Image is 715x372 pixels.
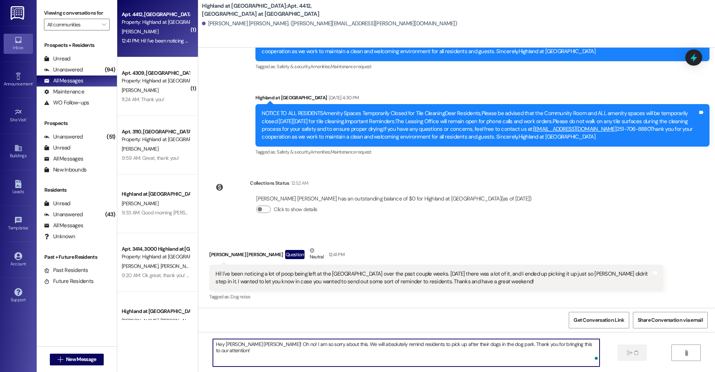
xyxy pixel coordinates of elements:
[44,166,86,174] div: New Inbounds
[44,277,93,285] div: Future Residents
[4,286,33,306] a: Support
[161,263,197,269] span: [PERSON_NAME]
[66,356,96,363] span: New Message
[310,149,331,155] span: Amenities ,
[213,339,600,367] textarea: To enrich screen reader interactions, please activate Accessibility in Grammarly extension settings
[122,11,189,18] div: Apt. 4412, [GEOGRAPHIC_DATA] at [GEOGRAPHIC_DATA]
[277,63,310,70] span: Safety & security ,
[44,88,84,96] div: Maintenance
[44,133,83,141] div: Unanswered
[4,178,33,198] a: Leads
[122,18,189,26] div: Property: Highland at [GEOGRAPHIC_DATA]
[33,80,34,85] span: •
[122,136,189,143] div: Property: Highland at [GEOGRAPHIC_DATA]
[574,316,624,324] span: Get Conversation Link
[103,64,117,75] div: (94)
[285,250,305,259] div: Question
[105,131,117,143] div: (51)
[37,253,117,261] div: Past + Future Residents
[122,272,333,279] div: 9:20 AM: Ok great, thank you! I will pass this along to [PERSON_NAME] and we will keep y'all posted.
[4,142,33,162] a: Buildings
[638,316,703,324] span: Share Conversation via email
[122,96,164,103] div: 11:24 AM: Thank you!
[4,34,33,54] a: Inbox
[44,266,88,274] div: Past Residents
[122,263,161,269] span: [PERSON_NAME]
[231,294,250,300] span: Dog noise
[4,250,33,270] a: Account
[308,247,325,262] div: Neutral
[250,179,289,187] div: Collections Status
[627,350,633,356] i: 
[122,200,158,207] span: [PERSON_NAME]
[533,125,616,133] a: [EMAIL_ADDRESS][DOMAIN_NAME]
[44,7,110,19] label: Viewing conversations for
[122,190,189,198] div: Highland at [GEOGRAPHIC_DATA]
[290,179,309,187] div: 12:52 AM
[4,106,33,126] a: Site Visit •
[37,41,117,49] div: Prospects + Residents
[122,146,158,152] span: [PERSON_NAME]
[255,147,710,157] div: Tagged as:
[122,245,189,253] div: Apt. 3414, 3000 Highland at [GEOGRAPHIC_DATA]
[44,99,89,107] div: WO Follow-ups
[122,317,161,324] span: [PERSON_NAME]
[58,357,63,362] i: 
[215,270,652,286] div: Hi! I've been noticing a lot of poop being left at the [GEOGRAPHIC_DATA] over the past couple wee...
[44,77,83,85] div: All Messages
[277,149,310,155] span: Safety & security ,
[331,149,372,155] span: Maintenance request
[103,209,117,220] div: (43)
[262,110,698,141] div: NOTICE TO ALL RESIDENTSAmenity Spaces Temporarily Closed for Tile CleaningDear Residents,Please b...
[122,155,179,161] div: 9:59 AM: Great, thank you!
[310,63,331,70] span: Amenities ,
[44,66,83,74] div: Unanswered
[102,22,106,27] i: 
[4,214,33,234] a: Templates •
[255,94,710,104] div: Highland at [GEOGRAPHIC_DATA]
[122,209,380,216] div: 9:33 AM: Good morning [PERSON_NAME], you're lease has been set over. We are just waiting on your ...
[47,19,98,30] input: All communities
[28,224,29,229] span: •
[122,253,189,261] div: Property: Highland at [GEOGRAPHIC_DATA]
[44,233,75,240] div: Unknown
[44,211,83,218] div: Unanswered
[161,317,197,324] span: [PERSON_NAME]
[683,350,689,356] i: 
[331,63,372,70] span: Maintenance request
[209,291,663,302] div: Tagged as:
[122,28,158,35] span: [PERSON_NAME]
[50,354,104,365] button: New Message
[11,6,26,20] img: ResiDesk Logo
[44,55,70,63] div: Unread
[122,87,158,93] span: [PERSON_NAME]
[44,200,70,207] div: Unread
[44,155,83,163] div: All Messages
[327,251,344,258] div: 12:41 PM
[274,206,317,213] label: Click to show details
[202,2,349,18] b: Highland at [GEOGRAPHIC_DATA]: Apt. 4412, [GEOGRAPHIC_DATA] at [GEOGRAPHIC_DATA]
[122,69,189,77] div: Apt. 4309, [GEOGRAPHIC_DATA] at [GEOGRAPHIC_DATA]
[122,307,189,315] div: Highland at [GEOGRAPHIC_DATA]
[202,20,457,27] div: [PERSON_NAME] [PERSON_NAME]. ([PERSON_NAME][EMAIL_ADDRESS][PERSON_NAME][DOMAIN_NAME])
[209,247,663,265] div: [PERSON_NAME] [PERSON_NAME]
[122,77,189,85] div: Property: Highland at [GEOGRAPHIC_DATA]
[255,61,710,72] div: Tagged as:
[327,94,359,102] div: [DATE] 4:30 PM
[122,128,189,136] div: Apt. 3110, [GEOGRAPHIC_DATA] at [GEOGRAPHIC_DATA]
[37,186,117,194] div: Residents
[44,144,70,152] div: Unread
[569,312,629,328] button: Get Conversation Link
[44,222,83,229] div: All Messages
[256,195,531,203] div: [PERSON_NAME] [PERSON_NAME] has an outstanding balance of $0 for Highland at [GEOGRAPHIC_DATA] (a...
[26,116,27,121] span: •
[37,119,117,127] div: Prospects
[633,312,708,328] button: Share Conversation via email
